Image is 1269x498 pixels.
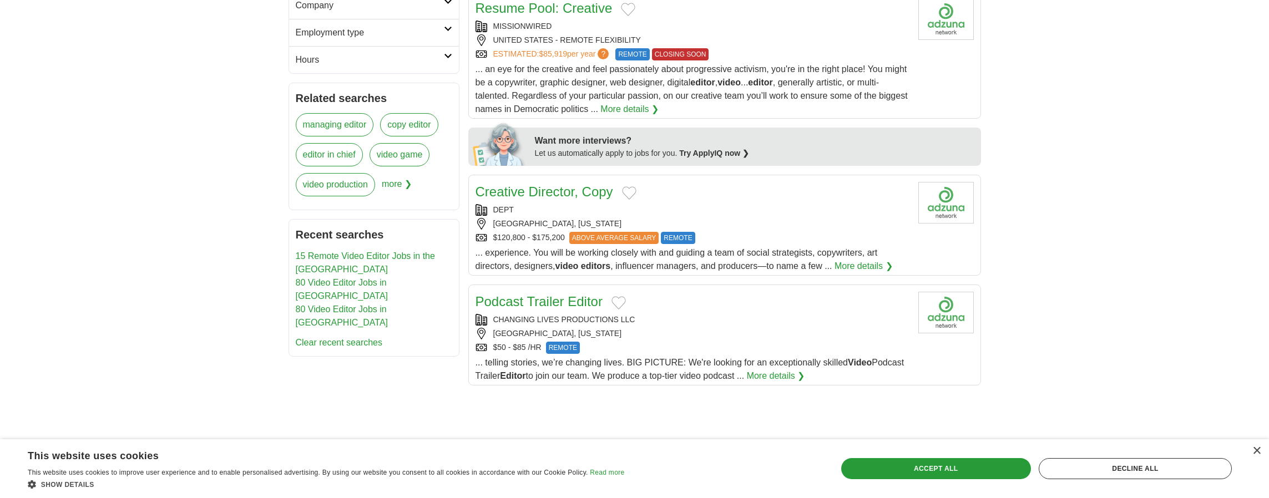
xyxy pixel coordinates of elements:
[296,226,452,243] h2: Recent searches
[1252,447,1261,455] div: Close
[535,134,974,148] div: Want more interviews?
[546,342,580,354] span: REMOTE
[476,184,613,199] a: Creative Director, Copy
[598,48,609,59] span: ?
[380,113,438,136] a: copy editor
[476,21,909,32] div: MISSIONWIRED
[841,458,1031,479] div: Accept all
[600,103,659,116] a: More details ❯
[296,26,444,39] h2: Employment type
[679,149,749,157] a: Try ApplyIQ now ❯
[717,78,741,87] strong: video
[296,251,435,274] a: 15 Remote Video Editor Jobs in the [GEOGRAPHIC_DATA]
[848,358,872,367] strong: Video
[296,113,374,136] a: managing editor
[370,143,430,166] a: video game
[296,304,388,327] a: 80 Video Editor Jobs in [GEOGRAPHIC_DATA]
[473,121,527,166] img: apply-iq-scientist.png
[535,148,974,159] div: Let us automatically apply to jobs for you.
[476,342,909,354] div: $50 - $85 /HR
[493,48,611,60] a: ESTIMATED:$85,919per year?
[652,48,709,60] span: CLOSING SOON
[28,479,624,490] div: Show details
[28,469,588,476] span: This website uses cookies to improve user experience and to enable personalised advertising. By u...
[748,78,772,87] strong: editor
[28,446,596,463] div: This website uses cookies
[690,78,715,87] strong: editor
[296,90,452,106] h2: Related searches
[615,48,649,60] span: REMOTE
[296,278,388,301] a: 80 Video Editor Jobs in [GEOGRAPHIC_DATA]
[622,186,636,200] button: Add to favorite jobs
[661,232,695,244] span: REMOTE
[41,481,94,489] span: Show details
[918,182,974,223] img: Orange County Dept. of Education logo
[476,1,613,16] a: Resume Pool: Creative
[296,143,363,166] a: editor in chief
[382,173,412,203] span: more ❯
[621,3,635,16] button: Add to favorite jobs
[747,369,805,383] a: More details ❯
[555,261,579,271] strong: video
[476,218,909,230] div: [GEOGRAPHIC_DATA], [US_STATE]
[289,19,459,46] a: Employment type
[476,294,603,309] a: Podcast Trailer Editor
[493,205,514,214] a: DEPT
[476,314,909,326] div: CHANGING LIVES PRODUCTIONS LLC
[835,260,893,273] a: More details ❯
[539,49,567,58] span: $85,919
[476,248,878,271] span: ... experience. You will be working closely with and guiding a team of social strategists, copywr...
[476,34,909,46] div: UNITED STATES - REMOTE FLEXIBILITY
[476,232,909,244] div: $120,800 - $175,200
[296,173,375,196] a: video production
[611,296,626,309] button: Add to favorite jobs
[476,64,908,114] span: ... an eye for the creative and feel passionately about progressive activism, you're in the right...
[918,292,974,333] img: Company logo
[476,358,904,380] span: ... telling stories, we’re changing lives. BIG PICTURE: We're looking for an exceptionally skille...
[296,338,383,347] a: Clear recent searches
[296,53,444,67] h2: Hours
[289,46,459,73] a: Hours
[500,371,525,380] strong: Editor
[1039,458,1232,479] div: Decline all
[476,328,909,339] div: [GEOGRAPHIC_DATA], [US_STATE]
[569,232,659,244] span: ABOVE AVERAGE SALARY
[590,469,624,476] a: Read more, opens a new window
[581,261,610,271] strong: editors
